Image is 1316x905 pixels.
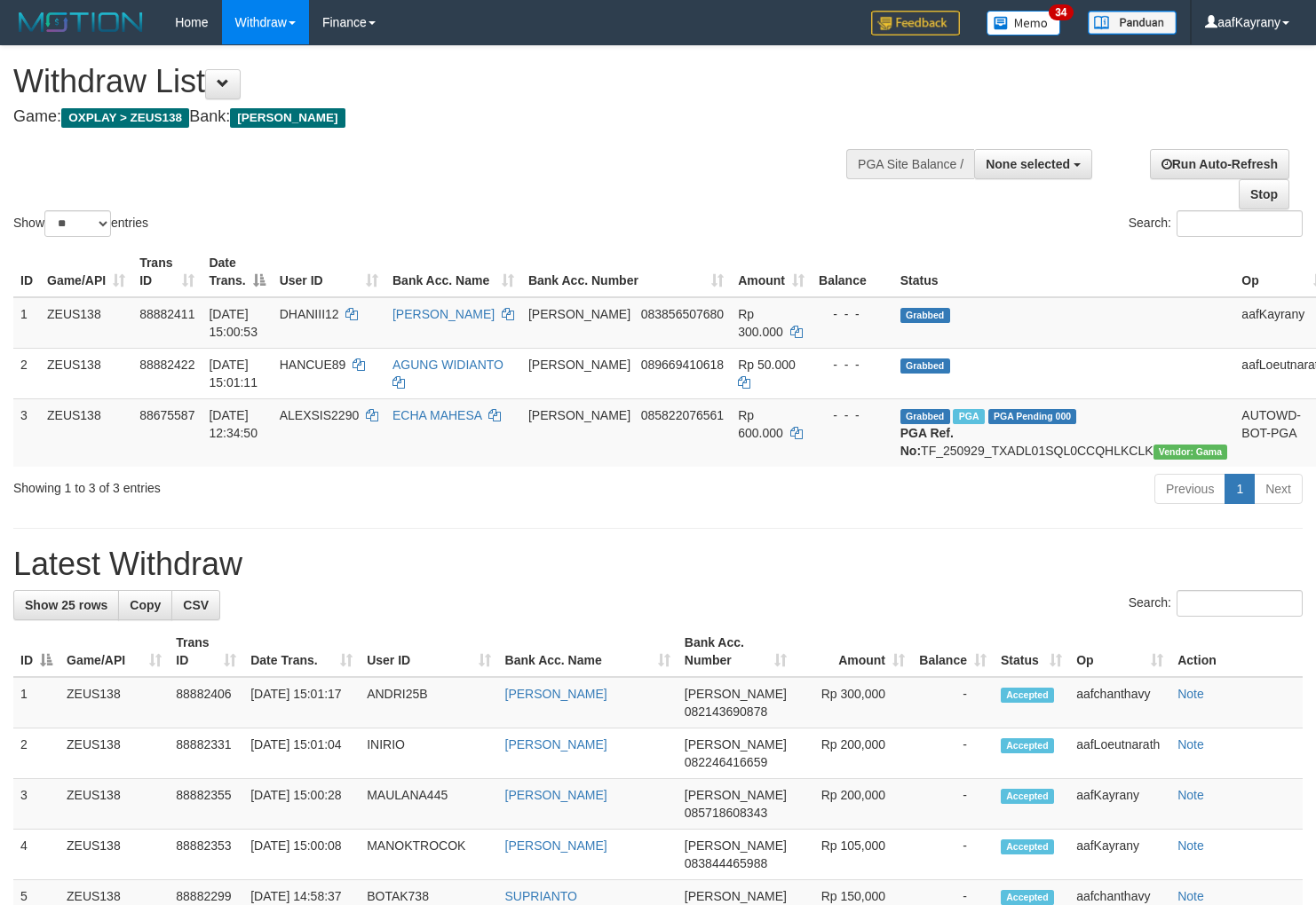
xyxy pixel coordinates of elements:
span: Grabbed [900,308,950,323]
td: [DATE] 15:00:08 [243,830,360,880]
button: None selected [974,149,1092,179]
span: Rp 600.000 [738,408,783,440]
a: Previous [1154,474,1225,504]
th: User ID: activate to sort column ascending [273,247,385,297]
th: Op: activate to sort column ascending [1069,626,1170,677]
span: [PERSON_NAME] [685,687,787,701]
td: MAULANA445 [360,779,497,830]
span: 88882422 [139,358,194,372]
td: - [912,830,994,880]
td: Rp 200,000 [794,728,912,779]
img: Feedback.jpg [871,11,960,35]
th: Status [893,247,1235,297]
td: 88882355 [169,779,243,830]
a: Run Auto-Refresh [1150,149,1289,179]
a: CSV [171,590,220,620]
span: [PERSON_NAME] [685,889,787,903]
th: Bank Acc. Number: activate to sort column ascending [521,247,731,297]
td: Rp 200,000 [794,779,912,830]
td: aafKayrany [1069,830,1170,880]
div: PGA Site Balance / [846,149,974,179]
span: [DATE] 12:34:50 [209,408,258,440]
label: Search: [1129,590,1303,617]
h4: Game: Bank: [13,108,860,126]
th: Trans ID: activate to sort column ascending [169,626,243,677]
img: panduan.png [1088,11,1177,35]
h1: Withdraw List [13,64,860,99]
td: 2 [13,348,40,398]
a: Next [1254,474,1303,504]
td: - [912,779,994,830]
span: Copy 082246416659 to clipboard [685,755,767,769]
span: Show 25 rows [25,598,107,612]
td: [DATE] 15:01:04 [243,728,360,779]
a: Stop [1239,179,1289,209]
span: DHANIII12 [280,307,339,321]
img: Button%20Memo.svg [987,11,1061,35]
span: [DATE] 15:00:53 [209,307,258,339]
th: ID [13,247,40,297]
th: Action [1170,626,1303,677]
input: Search: [1177,590,1303,617]
td: 3 [13,779,59,830]
span: [PERSON_NAME] [685,788,787,802]
td: 4 [13,830,59,880]
a: Show 25 rows [13,590,119,620]
td: aafKayrany [1069,779,1170,830]
span: Copy 083856507680 to clipboard [641,307,724,321]
td: ZEUS138 [59,728,169,779]
td: ZEUS138 [40,348,132,398]
td: - [912,728,994,779]
span: Marked by aafpengsreynich [953,409,984,424]
span: 88675587 [139,408,194,422]
th: Bank Acc. Name: activate to sort column ascending [498,626,678,677]
span: Copy 082143690878 to clipboard [685,704,767,719]
td: ZEUS138 [59,677,169,728]
span: Grabbed [900,409,950,424]
h1: Latest Withdraw [13,547,1303,582]
span: Grabbed [900,358,950,374]
div: Showing 1 to 3 of 3 entries [13,472,535,497]
td: - [912,677,994,728]
td: 1 [13,677,59,728]
a: Note [1177,838,1204,853]
span: OXPLAY > ZEUS138 [61,108,189,128]
a: 1 [1225,474,1255,504]
a: SUPRIANTO [505,889,577,903]
span: Accepted [1001,839,1054,854]
span: CSV [183,598,209,612]
td: Rp 105,000 [794,830,912,880]
span: Rp 50.000 [738,358,796,372]
th: Bank Acc. Name: activate to sort column ascending [385,247,521,297]
div: - - - [819,406,886,424]
th: User ID: activate to sort column ascending [360,626,497,677]
a: ECHA MAHESA [392,408,481,422]
td: 88882406 [169,677,243,728]
label: Search: [1129,210,1303,237]
span: 88882411 [139,307,194,321]
td: 88882331 [169,728,243,779]
span: Copy 085718608343 to clipboard [685,806,767,820]
div: - - - [819,356,886,374]
td: [DATE] 15:00:28 [243,779,360,830]
a: [PERSON_NAME] [505,838,607,853]
a: Note [1177,788,1204,802]
td: 1 [13,297,40,349]
th: Game/API: activate to sort column ascending [40,247,132,297]
td: INIRIO [360,728,497,779]
span: HANCUE89 [280,358,346,372]
td: 88882353 [169,830,243,880]
span: Rp 300.000 [738,307,783,339]
span: 34 [1049,4,1073,20]
td: ZEUS138 [40,398,132,467]
span: [PERSON_NAME] [685,737,787,752]
span: [DATE] 15:01:11 [209,358,258,390]
th: Status: activate to sort column ascending [994,626,1069,677]
span: [PERSON_NAME] [230,108,345,128]
span: [PERSON_NAME] [528,408,630,422]
span: Copy 083844465988 to clipboard [685,856,767,870]
a: Note [1177,737,1204,752]
select: Showentries [44,210,111,237]
td: aafchanthavy [1069,677,1170,728]
th: Balance [812,247,893,297]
